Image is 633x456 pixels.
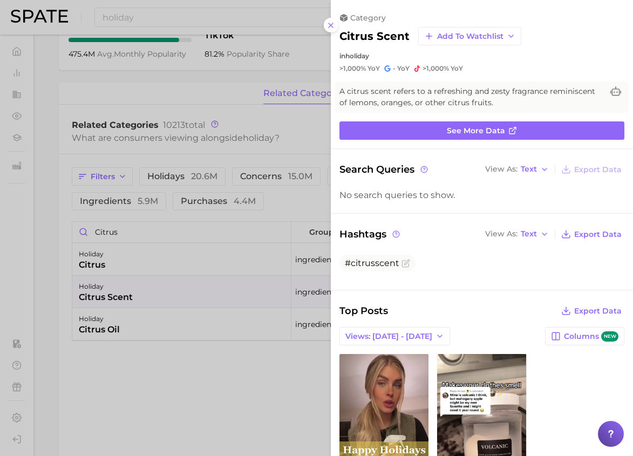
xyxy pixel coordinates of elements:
[485,231,518,237] span: View As
[485,166,518,172] span: View As
[482,162,552,176] button: View AsText
[559,162,624,177] button: Export Data
[345,258,399,268] span: #citrusscent
[339,190,624,200] div: No search queries to show.
[545,327,624,345] button: Columnsnew
[574,165,622,174] span: Export Data
[367,64,380,73] span: YoY
[482,227,552,241] button: View AsText
[339,86,603,108] span: A citrus scent refers to a refreshing and zesty fragrance reminiscent of lemons, oranges, or othe...
[339,121,624,140] a: See more data
[345,52,369,60] span: holiday
[574,230,622,239] span: Export Data
[345,332,432,341] span: Views: [DATE] - [DATE]
[559,227,624,242] button: Export Data
[574,307,622,316] span: Export Data
[339,227,401,242] span: Hashtags
[521,166,537,172] span: Text
[339,303,388,318] span: Top Posts
[401,259,410,268] button: Flag as miscategorized or irrelevant
[339,64,366,72] span: >1,000%
[393,64,396,72] span: -
[559,303,624,318] button: Export Data
[423,64,449,72] span: >1,000%
[350,13,386,23] span: category
[339,162,430,177] span: Search Queries
[601,331,618,342] span: new
[397,64,410,73] span: YoY
[447,126,505,135] span: See more data
[451,64,463,73] span: YoY
[564,331,618,342] span: Columns
[437,32,503,41] span: Add to Watchlist
[339,30,410,43] h2: citrus scent
[339,327,450,345] button: Views: [DATE] - [DATE]
[418,27,521,45] button: Add to Watchlist
[521,231,537,237] span: Text
[339,52,624,60] div: in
